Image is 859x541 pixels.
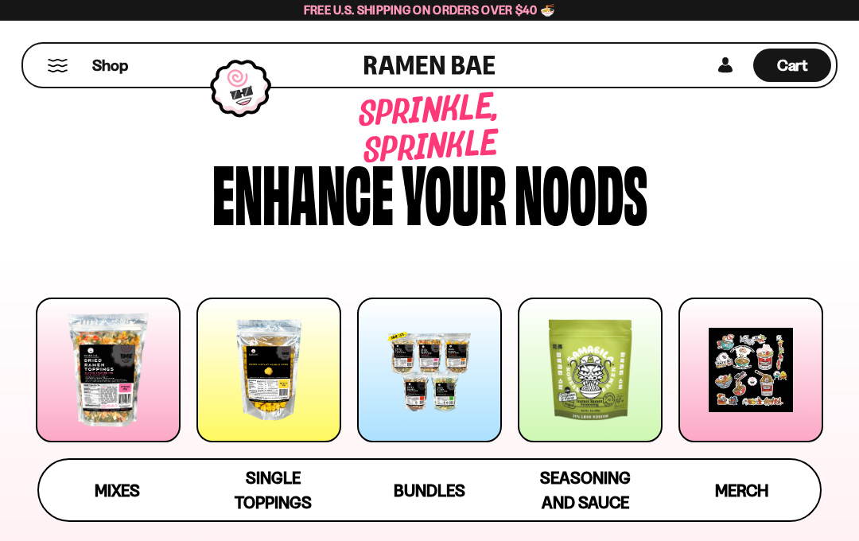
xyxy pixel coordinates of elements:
[394,481,465,500] span: Bundles
[402,153,507,228] div: your
[352,460,507,520] a: Bundles
[95,481,140,500] span: Mixes
[515,153,647,228] div: noods
[39,460,195,520] a: Mixes
[540,468,631,512] span: Seasoning and Sauce
[507,460,663,520] a: Seasoning and Sauce
[235,468,312,512] span: Single Toppings
[715,481,768,500] span: Merch
[664,460,820,520] a: Merch
[92,49,128,82] a: Shop
[777,56,808,75] span: Cart
[753,44,831,87] a: Cart
[212,153,394,228] div: Enhance
[304,2,556,18] span: Free U.S. Shipping on Orders over $40 🍜
[47,59,68,72] button: Mobile Menu Trigger
[195,460,351,520] a: Single Toppings
[92,55,128,76] span: Shop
